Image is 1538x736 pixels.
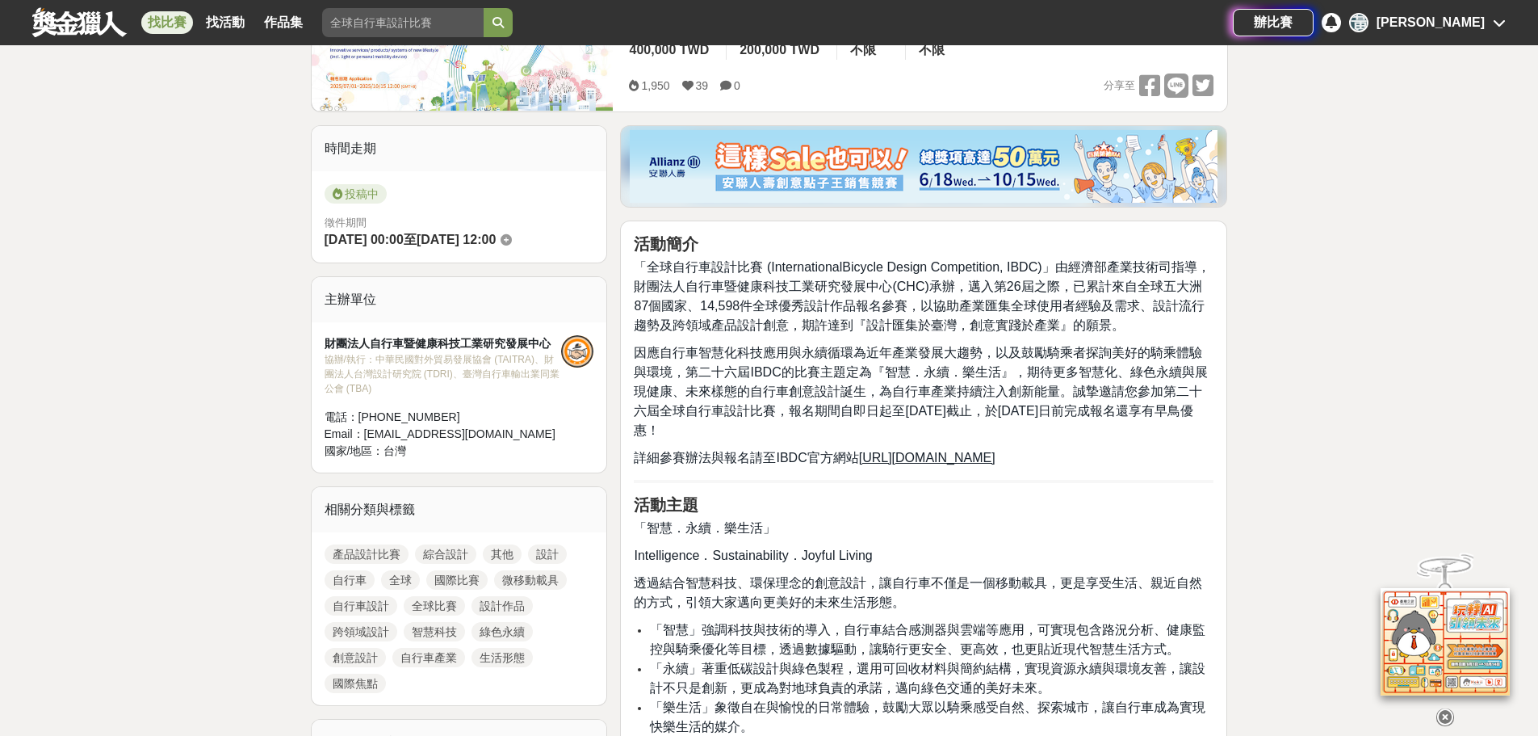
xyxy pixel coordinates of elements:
[325,622,397,641] a: 跨領域設計
[325,335,562,352] div: 財團法人自行車暨健康科技工業研究發展中心
[859,452,995,465] a: [URL][DOMAIN_NAME]
[325,596,397,616] a: 自行車設計
[404,596,465,616] a: 全球比賽
[383,444,406,457] span: 台灣
[494,570,567,590] a: 微移動載具
[471,596,533,616] a: 設計作品
[312,487,607,532] div: 相關分類與標籤
[650,662,1205,695] span: 「永續」著重低碳設計與綠色製程，選用可回收材料與簡約結構，實現資源永續與環境友善，讓設計不只是創新，更成為對地球負責的承諾，邁向綠色交通的美好未來。
[325,426,562,443] div: Email： [EMAIL_ADDRESS][DOMAIN_NAME]
[734,79,740,92] span: 0
[650,623,1205,656] span: 「智慧」強調科技與技術的導入，自行車結合感測器與雲端等應用，可實現包含路況分析、健康監控與騎乘優化等目標，透過數據驅動，讓騎行更安全、更高效，也更貼近現代智慧生活方式。
[417,233,496,246] span: [DATE] 12:00
[325,545,409,564] a: 產品設計比賽
[634,235,698,253] strong: 活動簡介
[471,622,533,641] a: 綠色永續
[1233,9,1314,36] a: 辦比賽
[325,233,404,246] span: [DATE] 00:00
[325,352,562,396] div: 協辦/執行： 中華民國對外貿易發展協會 (TAITRA)、財團法人台灣設計研究院 (TDRI)、臺灣自行車輸出業同業公會 (TBA)
[426,570,488,590] a: 國際比賽
[392,648,465,667] a: 自行車產業
[1349,13,1368,32] div: 黃
[325,444,384,457] span: 國家/地區：
[634,521,776,535] span: 「智慧．永續．樂生活」
[634,576,1202,609] span: 透過結合智慧科技、環保理念的創意設計，讓自行車不僅是一個移動載具，更是享受生活、親近自然的方式，引領大家邁向更美好的未來生活形態。
[650,700,1205,734] span: 「樂生活」象徵自在與愉悅的日常體驗，鼓勵大眾以騎乘感受自然、探索城市，讓自行車成為實現快樂生活的媒介。
[634,451,858,465] span: 詳細參賽辦法與報名請至IBDC官方網站
[919,43,945,57] span: 不限
[325,409,562,426] div: 電話： [PHONE_NUMBER]
[630,130,1217,203] img: dcc59076-91c0-4acb-9c6b-a1d413182f46.png
[312,126,607,171] div: 時間走期
[634,346,1207,437] span: 因應自行車智慧化科技應用與永續循環為近年產業發展大趨勢，以及鼓勵騎乘者探詢美好的騎乘體驗與環境，第二十六屆IBDC的比賽主題定為『智慧．永續．樂生活』，期待更多智慧化、綠色永續與展現健康、未來樣...
[381,570,420,590] a: 全球
[404,233,417,246] span: 至
[1381,588,1510,696] img: d2146d9a-e6f6-4337-9592-8cefde37ba6b.png
[325,570,375,590] a: 自行車
[634,496,698,514] strong: 活動主題
[325,648,386,667] a: 創意設計
[141,11,193,34] a: 找比賽
[483,545,522,564] a: 其他
[325,674,386,693] a: 國際焦點
[1377,13,1485,32] div: [PERSON_NAME]
[1104,74,1135,98] span: 分享至
[740,43,819,57] span: 200,000 TWD
[850,43,876,57] span: 不限
[322,8,484,37] input: 全球自行車設計比賽
[325,184,387,204] span: 投稿中
[312,277,607,322] div: 主辦單位
[258,11,309,34] a: 作品集
[629,43,709,57] span: 400,000 TWD
[415,545,476,564] a: 綜合設計
[199,11,251,34] a: 找活動
[471,648,533,667] a: 生活形態
[634,549,872,562] span: Intelligence．Sustainability．Joyful Living
[404,622,465,641] a: 智慧科技
[634,260,1209,332] span: 「全球自行車設計比賽 (InternationalBicycle Design Competition, IBDC)」由經濟部產業技術司指導，財團法人自行車暨健康科技工業研究發展中心(CHC)承...
[325,217,367,229] span: 徵件期間
[528,545,567,564] a: 設計
[641,79,669,92] span: 1,950
[696,79,709,92] span: 39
